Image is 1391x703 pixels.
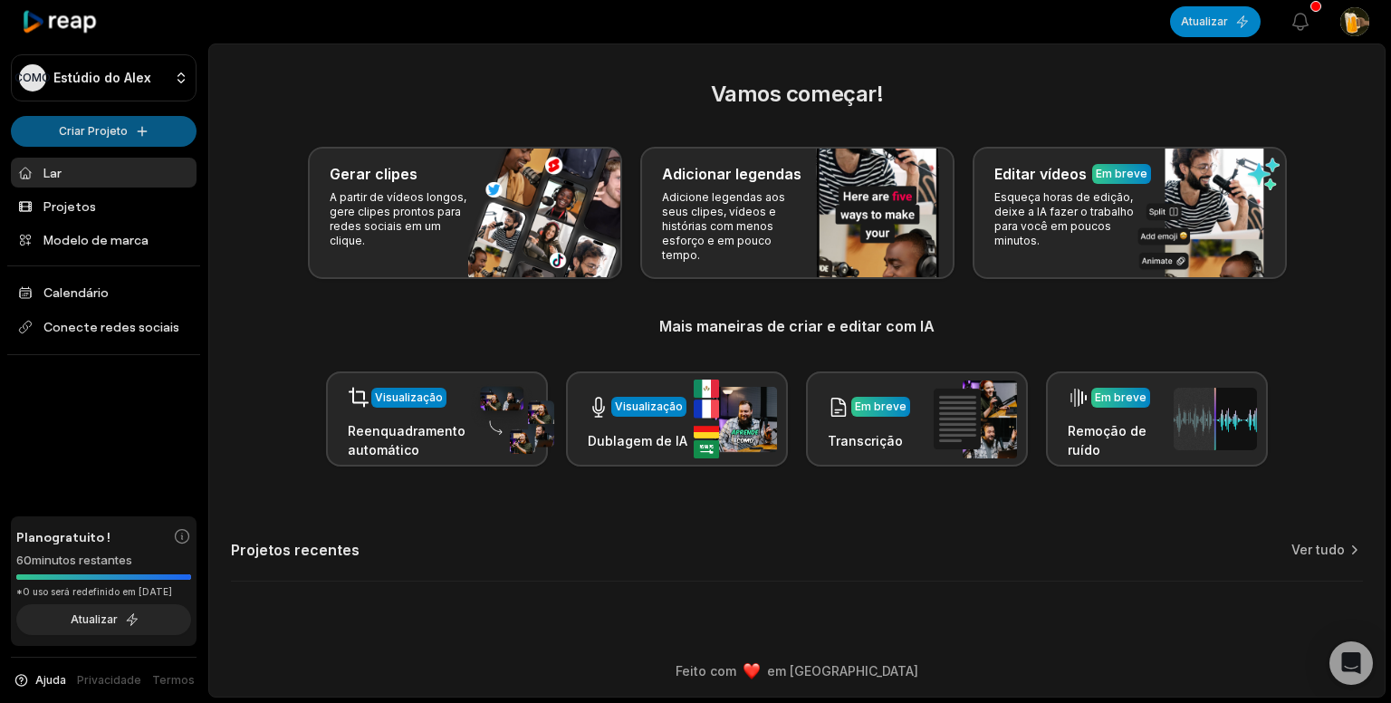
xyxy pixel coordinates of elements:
a: Termos [152,672,195,689]
font: COMO [14,71,51,84]
font: Adicione legendas aos seus clipes, vídeos e histórias com menos esforço e em pouco tempo. [662,190,785,262]
font: Atualizar [1181,14,1228,28]
font: *O uso será redefinido em [DATE] [16,586,172,597]
font: Feito com [676,663,736,679]
a: Lar [11,158,197,188]
button: Atualizar [1170,6,1261,37]
a: Calendário [11,277,197,307]
font: Em breve [855,400,907,413]
font: gratuito ! [52,529,110,544]
img: emoji de coração [743,663,760,679]
button: Ajuda [13,672,66,689]
font: Visualização [375,390,443,404]
font: Mais maneiras de criar e editar com IA [659,317,935,335]
font: Atualizar [71,612,118,626]
font: 60 [16,553,32,567]
font: Gerar clipes [330,165,417,183]
font: minutos restantes [32,553,132,567]
font: Ver tudo [1291,542,1345,557]
font: Dublagem de IA [588,433,687,448]
font: Adicionar legendas [662,165,801,183]
a: Modelo de marca [11,225,197,255]
font: Vamos começar! [711,81,883,107]
font: Reenquadramento automático [348,423,465,457]
button: Atualizar [16,604,191,635]
font: Privacidade [77,673,141,687]
font: Estúdio do Alex [53,70,151,85]
font: Editar vídeos [994,165,1087,183]
font: Esqueça horas de edição, deixe a IA fazer o trabalho para você em poucos minutos. [994,190,1134,247]
a: Projetos [11,191,197,221]
font: Em breve [1095,390,1146,404]
font: Plano [16,529,52,544]
font: em [GEOGRAPHIC_DATA] [767,663,918,679]
font: Projetos [43,198,96,214]
font: Visualização [615,400,683,413]
font: Criar Projeto [59,124,128,138]
div: Abra o Intercom Messenger [1329,641,1373,685]
img: ai_dubbing.png [694,380,777,458]
font: Lar [43,165,62,180]
font: Calendário [43,284,109,300]
font: Remoção de ruído [1068,423,1146,457]
font: Ajuda [35,673,66,687]
img: noise_removal.png [1174,388,1257,450]
img: transcription.png [934,380,1017,458]
font: Termos [152,673,195,687]
a: Ver tudo [1291,541,1345,559]
font: Transcrição [828,433,903,448]
font: Projetos recentes [231,541,360,559]
font: A partir de vídeos longos, gere clipes prontos para redes sociais em um clique. [330,190,466,247]
font: Modelo de marca [43,232,149,247]
img: auto_reframe.png [471,384,554,455]
font: Conecte redes sociais [43,319,179,334]
font: Em breve [1096,167,1147,180]
a: Privacidade [77,672,141,689]
button: Criar Projeto [11,116,197,147]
